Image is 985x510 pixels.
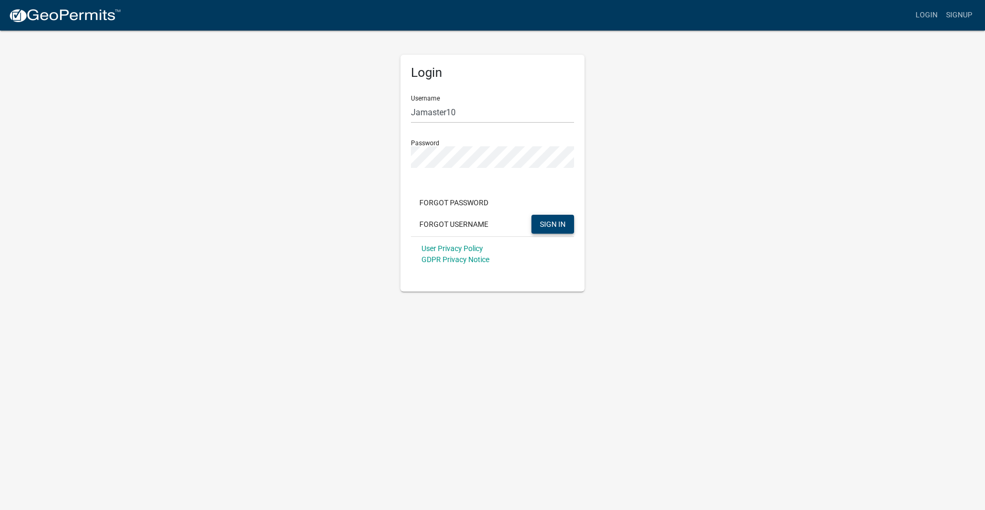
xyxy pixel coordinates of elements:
[411,215,497,234] button: Forgot Username
[911,5,942,25] a: Login
[540,219,566,228] span: SIGN IN
[411,193,497,212] button: Forgot Password
[942,5,977,25] a: Signup
[421,244,483,253] a: User Privacy Policy
[411,65,574,81] h5: Login
[531,215,574,234] button: SIGN IN
[421,255,489,264] a: GDPR Privacy Notice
